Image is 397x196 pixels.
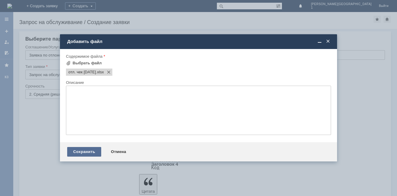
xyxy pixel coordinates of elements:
span: Свернуть (Ctrl + M) [317,39,323,44]
div: Выбрать файл [73,61,102,66]
span: отл. чек 11.09.25г..xlsx [96,70,104,75]
div: Содержимое файла [66,54,330,58]
div: Описание [66,81,330,84]
div: Добавить файл [67,39,331,44]
span: Закрыть [325,39,331,44]
span: отл. чек 11.09.25г..xlsx [68,70,96,75]
div: Прошу удалить отложенный чек за [DATE] Файл во вложении. [2,2,88,12]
